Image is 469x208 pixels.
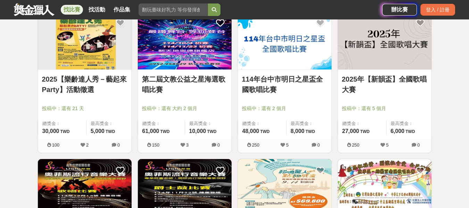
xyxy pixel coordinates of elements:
[42,120,82,127] span: 總獎金：
[417,142,420,148] span: 0
[242,128,259,134] span: 48,000
[91,128,104,134] span: 5,000
[405,129,415,134] span: TWD
[42,74,127,95] a: 2025【樂齡達人秀－藝起來Party】活動徵選
[291,120,327,127] span: 最高獎金：
[391,120,427,127] span: 最高獎金：
[106,129,115,134] span: TWD
[189,120,227,127] span: 最高獎金：
[305,129,315,134] span: TWD
[342,74,427,95] a: 2025年【新韻盃】全國歌唱大賽
[352,142,360,148] span: 250
[142,128,159,134] span: 61,000
[52,142,60,148] span: 100
[91,120,127,127] span: 最高獎金：
[186,142,189,148] span: 3
[391,128,404,134] span: 6,000
[42,105,127,112] span: 投稿中：還有 21 天
[111,5,133,15] a: 作品集
[117,142,120,148] span: 0
[61,5,83,15] a: 找比賽
[291,128,304,134] span: 8,000
[138,12,232,70] img: Cover Image
[242,120,282,127] span: 總獎金：
[86,142,89,148] span: 2
[207,129,216,134] span: TWD
[286,142,288,148] span: 5
[260,129,269,134] span: TWD
[139,3,208,16] input: 翻玩臺味好乳力 等你發揮創意！
[142,120,181,127] span: 總獎金：
[86,5,108,15] a: 找活動
[242,74,327,95] a: 114年台中市明日之星盃全國歌唱比賽
[342,120,382,127] span: 總獎金：
[60,129,69,134] span: TWD
[317,142,320,148] span: 0
[42,128,59,134] span: 30,000
[342,128,359,134] span: 27,000
[386,142,388,148] span: 5
[142,105,227,112] span: 投稿中：還有 大約 2 個月
[217,142,220,148] span: 0
[142,74,227,95] a: 第二屆文教公益之星海選歌唱比賽
[420,4,455,16] div: 登入 / 註冊
[360,129,369,134] span: TWD
[338,12,432,70] img: Cover Image
[342,105,427,112] span: 投稿中：還有 5 個月
[242,105,327,112] span: 投稿中：還有 2 個月
[38,12,132,70] img: Cover Image
[252,142,260,148] span: 250
[382,4,417,16] a: 辦比賽
[152,142,160,148] span: 150
[189,128,206,134] span: 10,000
[160,129,169,134] span: TWD
[238,12,332,70] img: Cover Image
